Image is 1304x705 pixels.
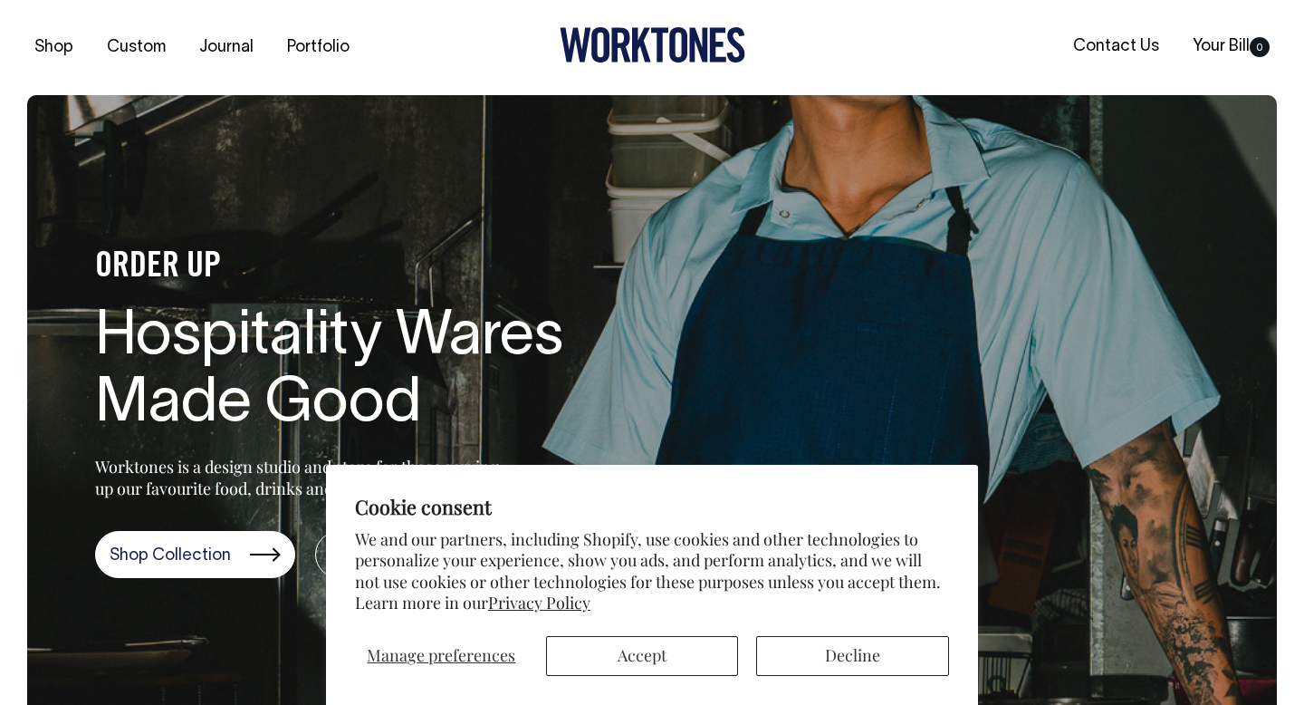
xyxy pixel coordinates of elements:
a: Shop Collection [95,531,295,578]
button: Accept [546,636,739,676]
h4: ORDER UP [95,248,675,286]
a: Your Bill0 [1185,32,1277,62]
a: Journal [192,33,261,63]
a: Contact Us [1066,32,1166,62]
p: We and our partners, including Shopify, use cookies and other technologies to personalize your ex... [355,529,949,614]
a: Custom Services [315,531,523,578]
a: Shop [27,33,81,63]
a: Portfolio [280,33,357,63]
button: Decline [756,636,949,676]
span: 0 [1250,37,1270,57]
a: Privacy Policy [488,592,590,613]
h1: Hospitality Wares Made Good [95,304,675,440]
a: Custom [100,33,173,63]
span: Manage preferences [367,644,515,666]
p: Worktones is a design studio and store for those serving up our favourite food, drinks and good t... [95,456,507,499]
h2: Cookie consent [355,494,949,519]
button: Manage preferences [355,636,528,676]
